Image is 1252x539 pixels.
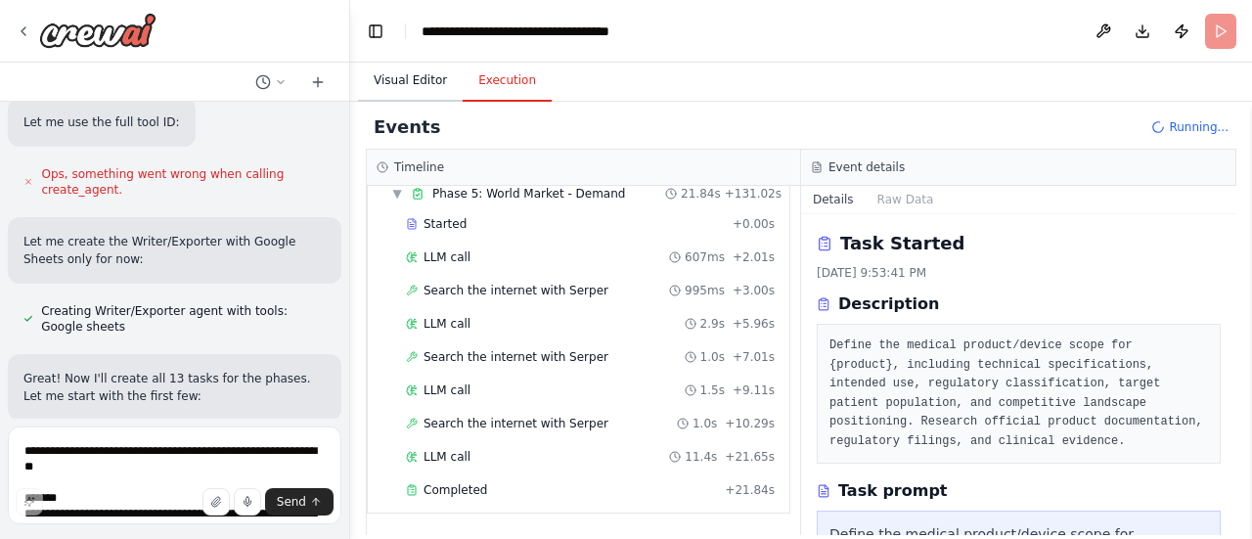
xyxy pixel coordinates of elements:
span: LLM call [424,449,470,465]
span: LLM call [424,382,470,398]
button: Improve this prompt [16,488,43,516]
p: Let me use the full tool ID: [23,113,180,131]
span: LLM call [424,249,470,265]
span: Phase 5: World Market - Demand [432,186,625,202]
p: Great! Now I'll create all 13 tasks for the phases. Let me start with the first few: [23,370,326,405]
img: Logo [39,13,156,48]
button: Send [265,488,334,516]
span: 1.0s [693,416,717,431]
span: + 3.00s [733,283,775,298]
button: Click to speak your automation idea [234,488,261,516]
span: 2.9s [700,316,725,332]
span: 11.4s [685,449,717,465]
p: Let me create the Writer/Exporter with Google Sheets only for now: [23,233,326,268]
div: [DATE] 9:53:41 PM [817,265,1221,281]
span: 1.0s [700,349,725,365]
span: + 21.65s [725,449,775,465]
h3: Timeline [394,159,444,175]
span: + 9.11s [733,382,775,398]
button: Details [801,186,866,213]
button: Start a new chat [302,70,334,94]
span: + 5.96s [733,316,775,332]
span: ▼ [391,186,403,202]
span: + 2.01s [733,249,775,265]
h3: Description [838,292,939,316]
span: + 0.00s [733,216,775,232]
span: Search the internet with Serper [424,349,608,365]
button: Hide left sidebar [362,18,389,45]
nav: breadcrumb [422,22,689,41]
button: Execution [463,61,552,102]
span: + 10.29s [725,416,775,431]
h2: Task Started [840,230,964,257]
span: 607ms [685,249,725,265]
span: 21.84s [681,186,721,202]
button: Switch to previous chat [247,70,294,94]
span: Running... [1169,119,1229,135]
button: Raw Data [866,186,946,213]
h2: Events [374,113,440,141]
span: + 7.01s [733,349,775,365]
button: Upload files [202,488,230,516]
span: 1.5s [700,382,725,398]
span: LLM call [424,316,470,332]
button: Visual Editor [358,61,463,102]
span: Started [424,216,467,232]
span: 995ms [685,283,725,298]
pre: Define the medical product/device scope for {product}, including technical specifications, intend... [829,337,1208,451]
h3: Task prompt [838,479,948,503]
span: + 131.02s [725,186,782,202]
span: + 21.84s [725,482,775,498]
span: Search the internet with Serper [424,416,608,431]
h3: Event details [828,159,905,175]
span: Creating Writer/Exporter agent with tools: Google sheets [41,303,326,335]
span: Send [277,494,306,510]
span: Ops, something went wrong when calling create_agent. [41,166,326,198]
span: Completed [424,482,487,498]
span: Search the internet with Serper [424,283,608,298]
